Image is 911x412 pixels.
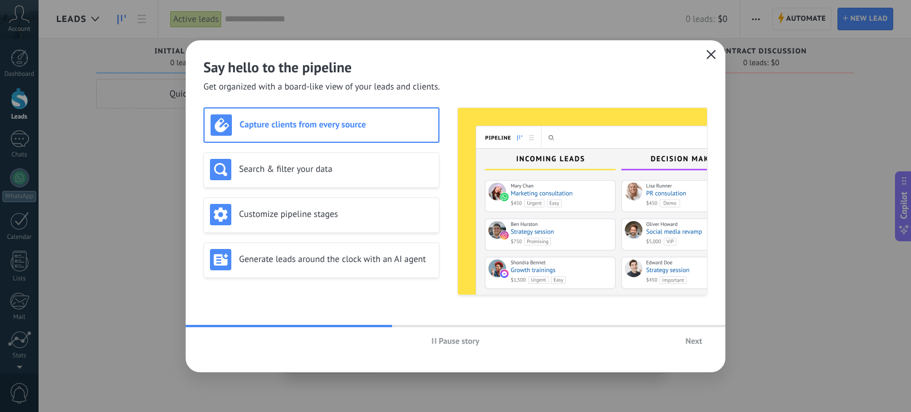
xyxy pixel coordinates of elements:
h3: Capture clients from every source [240,119,432,130]
span: Get organized with a board-like view of your leads and clients. [203,81,440,93]
h3: Search & filter your data [239,164,433,175]
h2: Say hello to the pipeline [203,58,708,76]
h3: Generate leads around the clock with an AI agent [239,254,433,265]
button: Next [680,332,708,350]
button: Pause story [426,332,485,350]
span: Pause story [439,337,480,345]
h3: Customize pipeline stages [239,209,433,220]
span: Next [686,337,702,345]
